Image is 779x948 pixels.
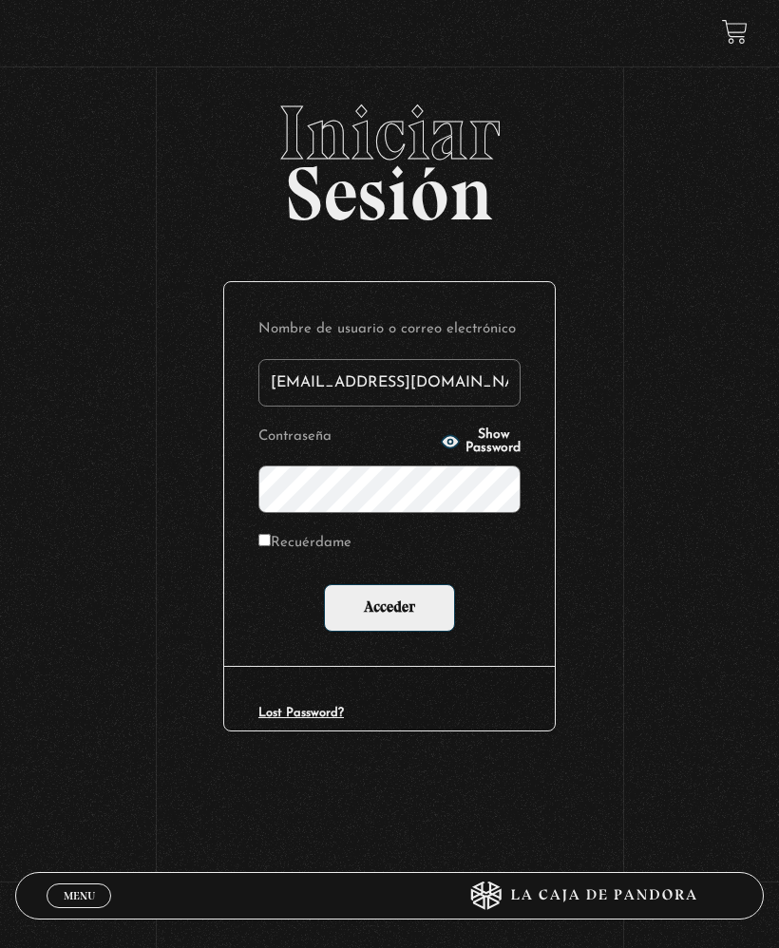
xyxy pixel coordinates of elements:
button: Show Password [441,428,521,455]
a: Lost Password? [258,707,344,719]
span: Menu [64,890,95,901]
input: Acceder [324,584,455,632]
label: Nombre de usuario o correo electrónico [258,316,521,344]
label: Contraseña [258,424,435,451]
a: View your shopping cart [722,19,748,45]
span: Cerrar [57,906,102,920]
label: Recuérdame [258,530,351,558]
input: Recuérdame [258,534,271,546]
span: Show Password [465,428,521,455]
span: Iniciar [15,95,763,171]
h2: Sesión [15,95,763,217]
